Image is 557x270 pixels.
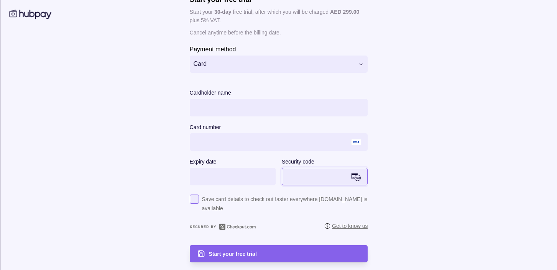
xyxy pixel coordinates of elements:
iframe: To enrich screen reader interactions, please activate Accessibility in Grammarly extension settings [190,168,275,185]
span: Start your free trial [209,251,256,257]
label: Payment method [189,44,236,54]
button: Start your free trial [189,245,368,262]
label: Card number [189,123,221,132]
p: AED 299.00 [330,9,359,15]
label: Expiry date [189,157,216,166]
iframe: To enrich screen reader interactions, please activate Accessibility in Grammarly extension settings [282,168,351,185]
span: Get to know us [324,222,368,230]
p: Payment method [189,46,236,52]
p: Cancel anytime before the billing date. [189,28,368,37]
p: 30 -day [214,9,231,15]
span: Save card details to check out faster everywhere [DOMAIN_NAME] is available [202,195,368,213]
label: Cardholder name [189,88,231,97]
button: Save card details to check out faster everywhere [DOMAIN_NAME] is available [189,195,368,218]
button: Get to know us [324,222,368,232]
p: Start your free trial, after which you will be charged plus 5% VAT. [189,8,368,25]
iframe: To enrich screen reader interactions, please activate Accessibility in Grammarly extension settings [190,134,340,151]
iframe: To enrich screen reader interactions, please activate Accessibility in Grammarly extension settings [190,99,367,116]
label: Security code [282,157,314,166]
